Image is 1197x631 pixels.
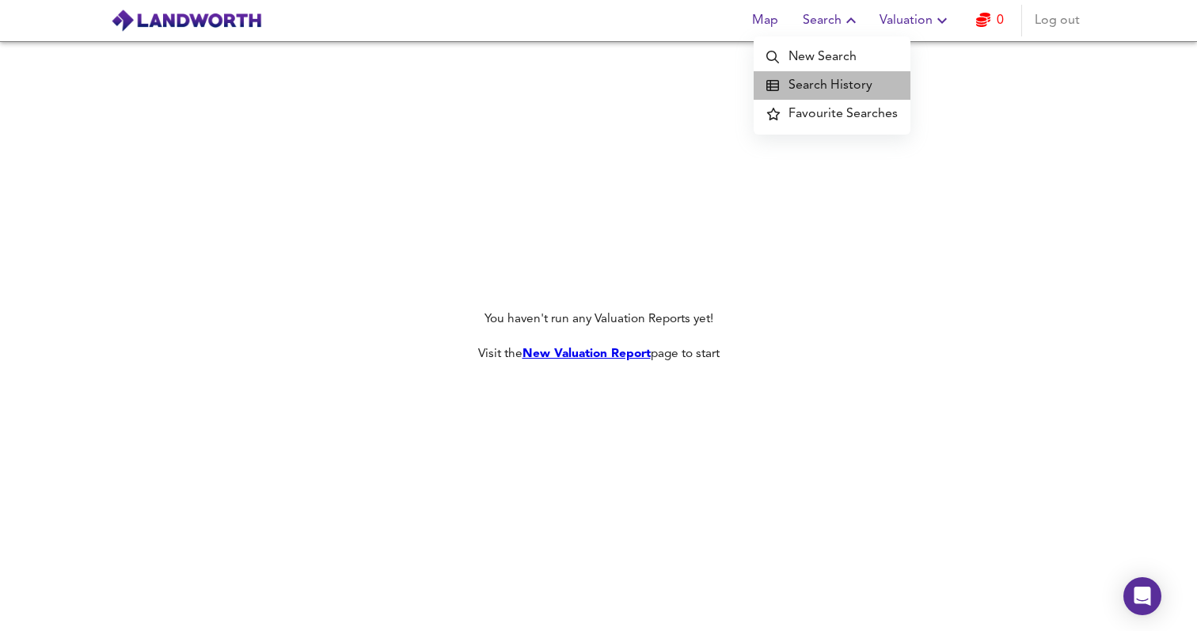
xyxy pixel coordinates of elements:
[873,5,958,36] button: Valuation
[880,10,952,32] span: Valuation
[1123,577,1161,615] div: Open Intercom Messenger
[803,10,861,32] span: Search
[746,10,784,32] span: Map
[754,43,910,71] a: New Search
[964,5,1015,36] button: 0
[522,348,651,360] a: New Valuation Report
[754,100,910,128] a: Favourite Searches
[976,10,1004,32] a: 0
[478,310,720,363] div: You haven't run any Valuation Reports yet!
[1028,5,1086,36] button: Log out
[111,9,262,32] img: logo
[478,345,720,363] div: Visit the page to start
[796,5,867,36] button: Search
[739,5,790,36] button: Map
[754,71,910,100] a: Search History
[1035,10,1080,32] span: Log out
